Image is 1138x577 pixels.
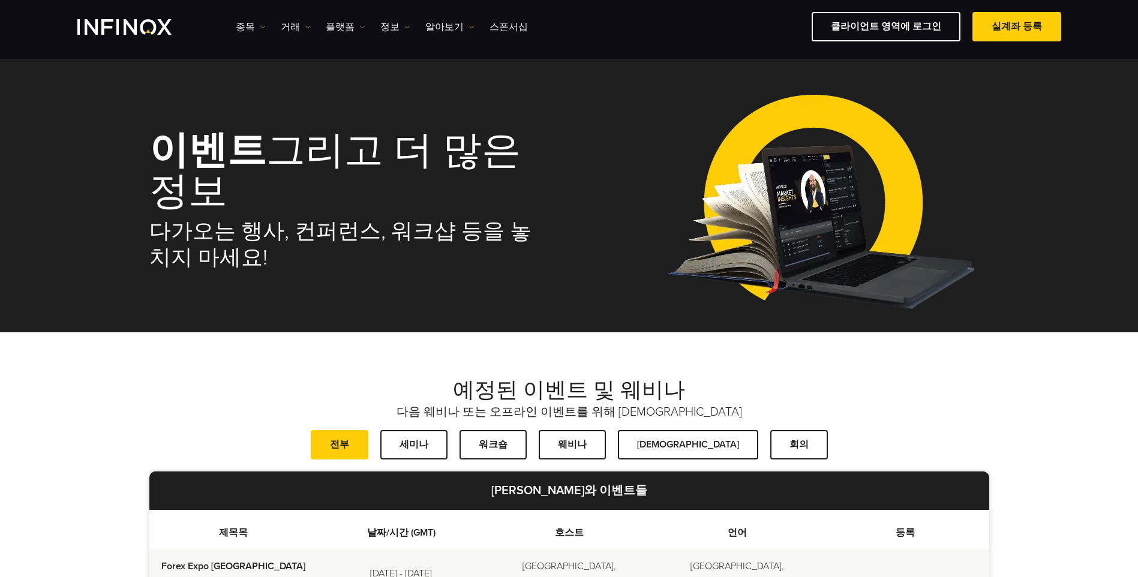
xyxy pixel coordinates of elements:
p: 다음 웨비나 또는 오프라인 이벤트를 위해 [DEMOGRAPHIC_DATA] [149,404,989,420]
th: 언어 [653,510,821,549]
h2: 예정된 이벤트 및 웨비나 [149,377,989,404]
th: 날짜/시간 (GMT) [317,510,485,549]
a: [DEMOGRAPHIC_DATA] [618,430,758,459]
a: 정보 [380,20,410,34]
h2: 다가오는 행사, 컨퍼런스, 워크샵 등을 놓치지 마세요! [149,218,553,271]
strong: 이벤트 [149,127,266,175]
th: 등록 [821,510,989,549]
a: 거래 [281,20,311,34]
a: 워크숍 [460,430,527,459]
a: 클라이언트 영역에 로그인 [812,12,960,41]
a: 회의 [770,430,828,459]
a: INFINOX Logo [77,19,200,35]
th: 호스트 [485,510,653,549]
a: 웨비나 [539,430,606,459]
a: 알아보기 [425,20,475,34]
a: 스폰서십 [490,20,528,34]
a: 플랫폼 [326,20,365,34]
strong: [PERSON_NAME]와 이벤트들 [491,483,647,498]
th: 제목목 [149,510,317,549]
h1: 그리고 더 많은 정보 [149,131,553,213]
a: 세미나 [380,430,448,459]
a: 전부 [311,430,368,459]
a: 실계좌 등록 [972,12,1061,41]
a: 종목 [236,20,266,34]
